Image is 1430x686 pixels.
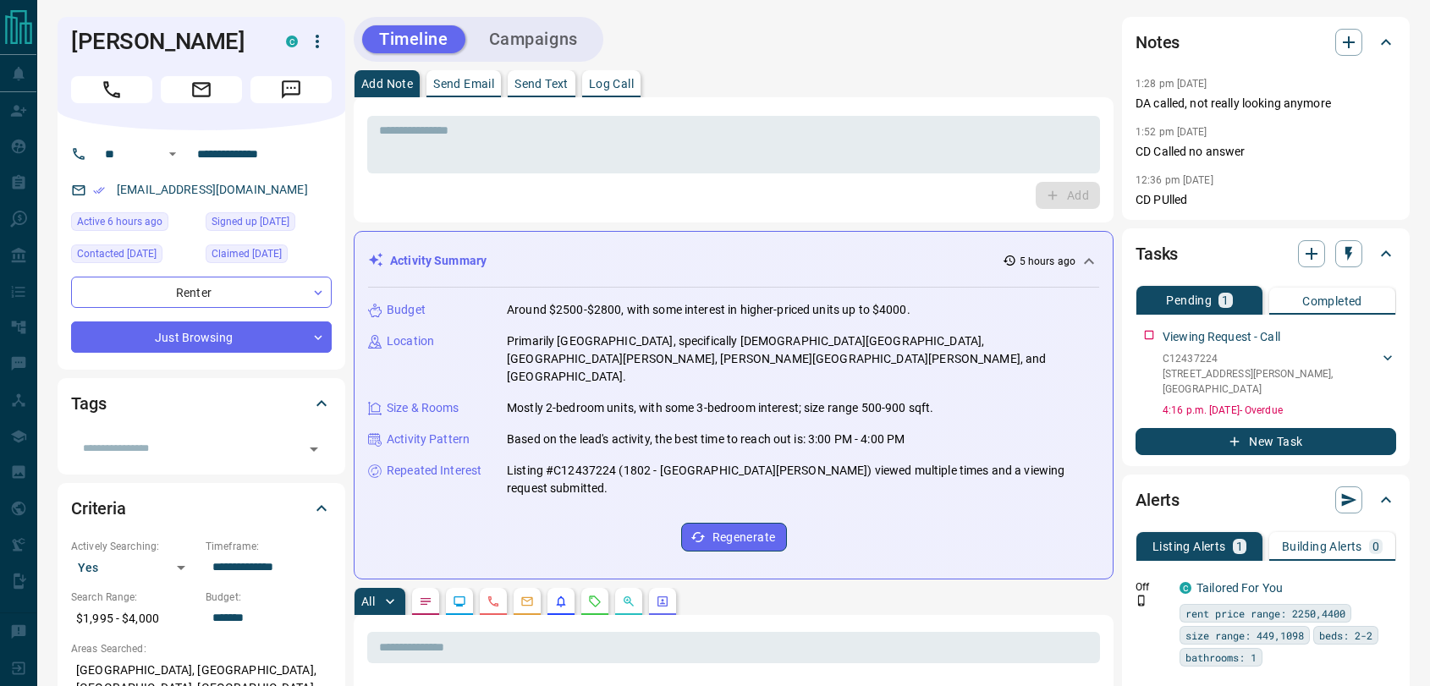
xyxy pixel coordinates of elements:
div: condos.ca [286,36,298,47]
button: New Task [1136,428,1396,455]
span: rent price range: 2250,4400 [1185,605,1345,622]
p: Search Range: [71,590,197,605]
div: Alerts [1136,480,1396,520]
p: $1,995 - $4,000 [71,605,197,633]
p: Areas Searched: [71,641,332,656]
p: Off [1136,579,1169,595]
p: Actively Searching: [71,539,197,554]
p: Mostly 2-bedroom units, with some 3-bedroom interest; size range 500-900 sqft. [507,399,933,417]
span: beds: 2-2 [1319,627,1372,644]
button: Open [302,437,326,461]
p: Activity Summary [390,252,487,270]
p: Budget: [206,590,332,605]
h2: Notes [1136,29,1180,56]
p: Building Alerts [1282,541,1362,552]
span: Signed up [DATE] [212,213,289,230]
p: Send Email [433,78,494,90]
div: Yes [71,554,197,581]
span: Message [250,76,332,103]
h2: Criteria [71,495,126,522]
p: 4:16 p.m. [DATE] - Overdue [1163,403,1396,418]
div: Renter [71,277,332,308]
p: Size & Rooms [387,399,459,417]
p: [STREET_ADDRESS][PERSON_NAME] , [GEOGRAPHIC_DATA] [1163,366,1379,397]
span: Claimed [DATE] [212,245,282,262]
p: Listing #C12437224 (1802 - [GEOGRAPHIC_DATA][PERSON_NAME]) viewed multiple times and a viewing re... [507,462,1099,497]
p: Activity Pattern [387,431,470,448]
p: Timeframe: [206,539,332,554]
p: Based on the lead's activity, the best time to reach out is: 3:00 PM - 4:00 PM [507,431,905,448]
button: Campaigns [472,25,595,53]
div: Thu Sep 18 2025 [71,244,197,268]
p: Viewing Request - Call [1163,328,1280,346]
div: Just Browsing [71,321,332,353]
svg: Lead Browsing Activity [453,595,466,608]
div: Criteria [71,488,332,529]
p: Listing Alerts [1152,541,1226,552]
p: 1:28 pm [DATE] [1136,78,1207,90]
p: 1 [1222,294,1229,306]
div: condos.ca [1180,582,1191,594]
p: 12:36 pm [DATE] [1136,174,1213,186]
p: Location [387,332,434,350]
span: size range: 449,1098 [1185,627,1304,644]
div: Activity Summary5 hours ago [368,245,1099,277]
p: Budget [387,301,426,319]
svg: Notes [419,595,432,608]
div: Tasks [1136,233,1396,274]
p: 0 [1372,541,1379,552]
svg: Opportunities [622,595,635,608]
p: Primarily [GEOGRAPHIC_DATA], specifically [DEMOGRAPHIC_DATA][GEOGRAPHIC_DATA], [GEOGRAPHIC_DATA][... [507,332,1099,386]
span: Call [71,76,152,103]
p: CD Called no answer [1136,143,1396,161]
p: Pending [1166,294,1212,306]
a: Tailored For You [1196,581,1283,595]
h1: [PERSON_NAME] [71,28,261,55]
div: Tags [71,383,332,424]
p: 1:52 pm [DATE] [1136,126,1207,138]
p: 1 [1236,541,1243,552]
span: bathrooms: 1 [1185,649,1257,666]
div: Mon Oct 13 2025 [71,212,197,236]
span: Contacted [DATE] [77,245,157,262]
p: Completed [1302,295,1362,307]
svg: Emails [520,595,534,608]
div: Wed Sep 17 2025 [206,244,332,268]
a: [EMAIL_ADDRESS][DOMAIN_NAME] [117,183,308,196]
div: C12437224[STREET_ADDRESS][PERSON_NAME],[GEOGRAPHIC_DATA] [1163,348,1396,400]
button: Open [162,144,183,164]
h2: Alerts [1136,486,1180,513]
p: Log Call [589,78,634,90]
span: Active 6 hours ago [77,213,162,230]
p: CD PUlled [1136,191,1396,209]
p: C12437224 [1163,351,1379,366]
button: Timeline [362,25,465,53]
p: Send Text [514,78,569,90]
div: Notes [1136,22,1396,63]
h2: Tasks [1136,240,1178,267]
svg: Agent Actions [656,595,669,608]
h2: Tags [71,390,106,417]
div: Wed Sep 17 2025 [206,212,332,236]
svg: Push Notification Only [1136,595,1147,606]
svg: Requests [588,595,602,608]
p: DA called, not really looking anymore [1136,95,1396,113]
p: 5 hours ago [1020,254,1075,269]
svg: Calls [487,595,500,608]
button: Regenerate [681,523,787,552]
p: Add Note [361,78,413,90]
p: Repeated Interest [387,462,481,480]
svg: Email Verified [93,184,105,196]
p: Around $2500-$2800, with some interest in higher-priced units up to $4000. [507,301,910,319]
svg: Listing Alerts [554,595,568,608]
span: Email [161,76,242,103]
p: All [361,595,375,607]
